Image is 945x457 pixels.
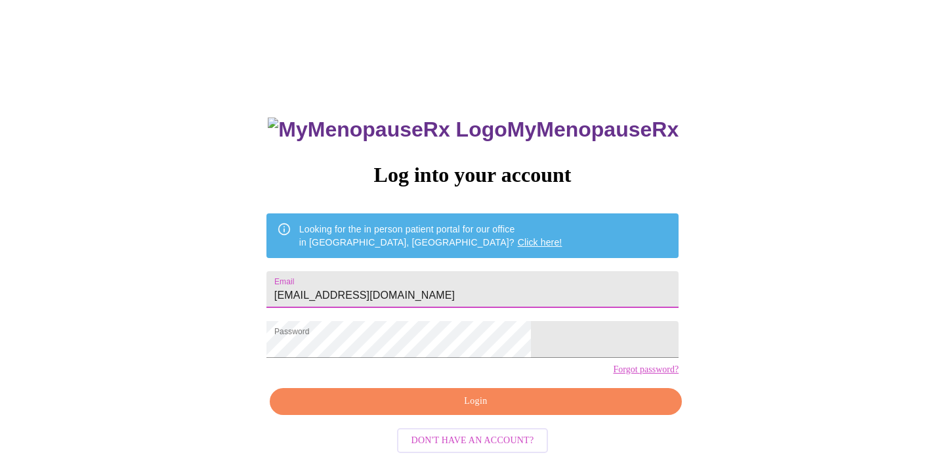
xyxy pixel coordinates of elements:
[411,433,534,449] span: Don't have an account?
[285,393,667,410] span: Login
[394,434,552,445] a: Don't have an account?
[397,428,549,454] button: Don't have an account?
[268,118,507,142] img: MyMenopauseRx Logo
[613,364,679,375] a: Forgot password?
[266,163,679,187] h3: Log into your account
[268,118,679,142] h3: MyMenopauseRx
[270,388,682,415] button: Login
[518,237,562,248] a: Click here!
[299,217,562,254] div: Looking for the in person patient portal for our office in [GEOGRAPHIC_DATA], [GEOGRAPHIC_DATA]?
